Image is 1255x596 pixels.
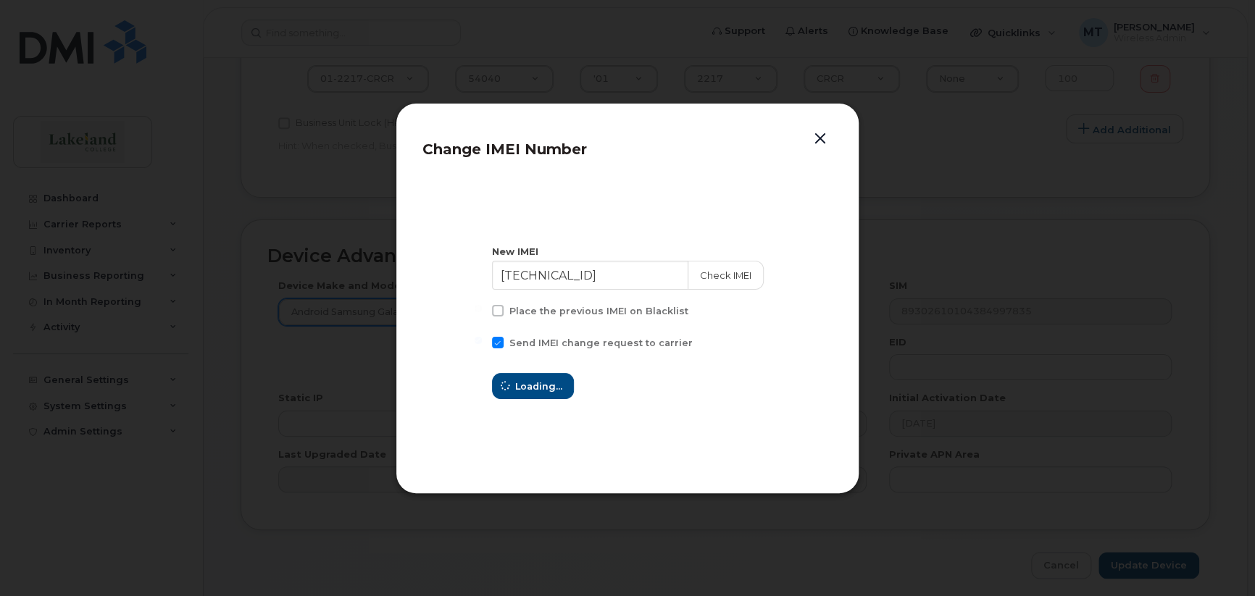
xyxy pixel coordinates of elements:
input: Send IMEI change request to carrier [475,337,482,344]
span: Place the previous IMEI on Blacklist [509,306,688,316]
span: Change IMEI Number [422,140,587,158]
span: Send IMEI change request to carrier [509,337,693,348]
button: Check IMEI [688,261,764,290]
div: New IMEI [492,245,764,259]
input: Place the previous IMEI on Blacklist [475,305,482,312]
